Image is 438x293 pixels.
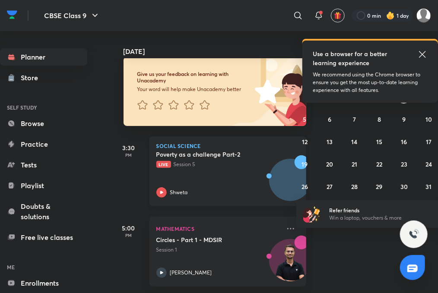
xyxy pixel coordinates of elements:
[39,7,105,24] button: CBSE Class 9
[111,224,146,233] h5: 5:00
[313,49,399,67] h5: Use a browser for a better learning experience
[170,189,188,196] p: Shweta
[330,214,436,222] p: Win a laptop, vouchers & more
[397,157,411,171] button: October 23, 2025
[348,180,362,193] button: October 28, 2025
[372,135,386,148] button: October 15, 2025
[137,71,255,84] h6: Give us your feedback on learning with Unacademy
[422,112,436,126] button: October 10, 2025
[376,183,382,191] abbr: October 29, 2025
[323,112,336,126] button: October 6, 2025
[401,138,407,146] abbr: October 16, 2025
[225,57,306,126] img: feedback_image
[111,152,146,158] p: PM
[298,180,312,193] button: October 26, 2025
[327,183,333,191] abbr: October 27, 2025
[302,183,308,191] abbr: October 26, 2025
[156,143,300,148] p: Social Science
[156,236,264,244] h5: Circles - Part 1 - MDSIR
[397,180,411,193] button: October 30, 2025
[386,11,395,20] img: streak
[330,206,436,214] h6: Refer friends
[124,48,315,55] h4: [DATE]
[422,180,436,193] button: October 31, 2025
[303,205,321,223] img: referral
[372,157,386,171] button: October 22, 2025
[156,224,281,234] p: Mathematics
[409,229,419,239] img: ttu
[331,9,345,22] button: avatar
[351,183,358,191] abbr: October 28, 2025
[352,138,358,146] abbr: October 14, 2025
[270,244,311,285] img: Avatar
[328,115,331,123] abbr: October 6, 2025
[323,157,336,171] button: October 20, 2025
[303,115,307,123] abbr: October 5, 2025
[376,138,382,146] abbr: October 15, 2025
[353,115,356,123] abbr: October 7, 2025
[313,71,428,94] p: We recommend using the Chrome browser to ensure you get the most up-to-date learning experience w...
[327,138,333,146] abbr: October 13, 2025
[111,143,146,152] h5: 3:30
[348,135,362,148] button: October 14, 2025
[21,72,43,83] div: Store
[402,115,406,123] abbr: October 9, 2025
[348,157,362,171] button: October 21, 2025
[422,157,436,171] button: October 24, 2025
[378,115,381,123] abbr: October 8, 2025
[302,138,308,146] abbr: October 12, 2025
[111,233,146,238] p: PM
[425,115,432,123] abbr: October 10, 2025
[323,180,336,193] button: October 27, 2025
[422,135,436,148] button: October 17, 2025
[156,150,264,159] h5: Poverty as a challenge Part-2
[401,160,407,168] abbr: October 23, 2025
[372,180,386,193] button: October 29, 2025
[323,135,336,148] button: October 13, 2025
[298,135,312,148] button: October 12, 2025
[348,112,362,126] button: October 7, 2025
[302,160,308,168] abbr: October 19, 2025
[7,8,17,21] img: Company Logo
[372,112,386,126] button: October 8, 2025
[426,138,432,146] abbr: October 17, 2025
[170,269,212,277] p: [PERSON_NAME]
[425,160,432,168] abbr: October 24, 2025
[376,160,382,168] abbr: October 22, 2025
[352,160,357,168] abbr: October 21, 2025
[156,161,281,168] p: Session 5
[400,183,408,191] abbr: October 30, 2025
[7,8,17,23] a: Company Logo
[334,12,342,19] img: avatar
[326,160,333,168] abbr: October 20, 2025
[298,157,312,171] button: October 19, 2025
[397,135,411,148] button: October 16, 2025
[416,8,431,23] img: Aarushi
[137,86,255,93] p: Your word will help make Unacademy better
[298,112,312,126] button: October 5, 2025
[156,246,281,254] p: Session 1
[426,183,432,191] abbr: October 31, 2025
[156,161,171,168] span: Live
[397,112,411,126] button: October 9, 2025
